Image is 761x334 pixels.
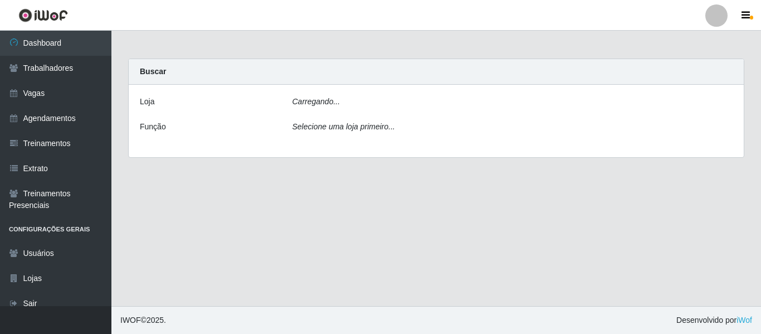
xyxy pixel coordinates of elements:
strong: Buscar [140,67,166,76]
a: iWof [736,316,752,325]
span: © 2025 . [120,314,166,326]
i: Selecione uma loja primeiro... [292,122,395,131]
img: CoreUI Logo [18,8,68,22]
span: IWOF [120,316,141,325]
label: Função [140,121,166,133]
label: Loja [140,96,154,108]
i: Carregando... [292,97,340,106]
span: Desenvolvido por [676,314,752,326]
